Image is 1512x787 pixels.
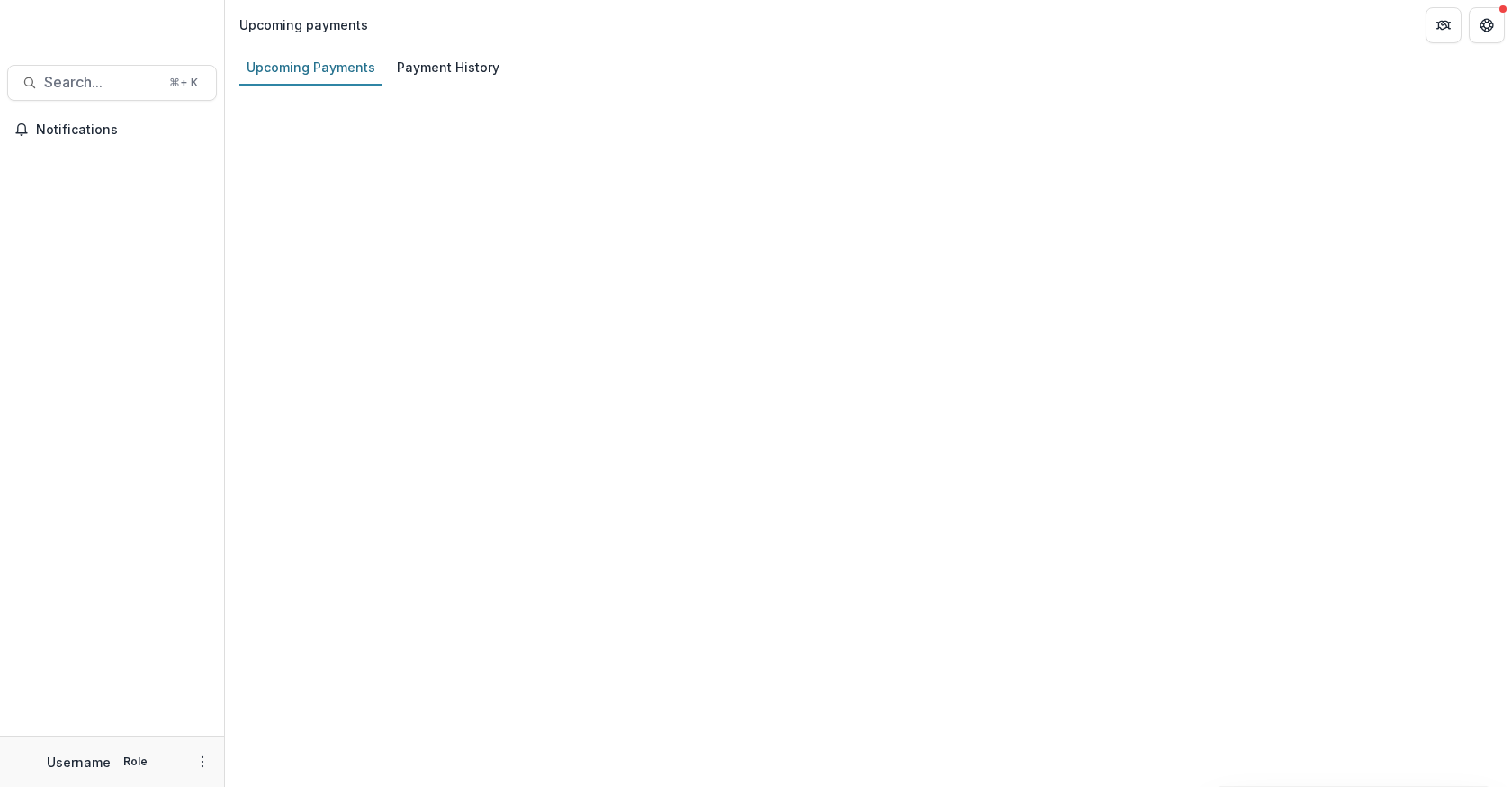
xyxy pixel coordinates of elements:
button: Search... [7,65,217,101]
a: Payment History [390,50,507,86]
p: Role [118,754,153,770]
p: Username [47,753,111,772]
nav: breadcrumb [232,12,375,38]
span: Search... [44,74,158,91]
span: Notifications [36,122,210,138]
div: Payment History [390,54,507,80]
div: ⌘ + K [166,73,202,93]
button: Get Help [1469,7,1505,43]
button: Partners [1426,7,1462,43]
a: Upcoming Payments [239,50,382,86]
button: More [192,751,213,773]
div: Upcoming Payments [239,54,382,80]
div: Upcoming payments [239,15,368,34]
button: Notifications [7,115,217,144]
